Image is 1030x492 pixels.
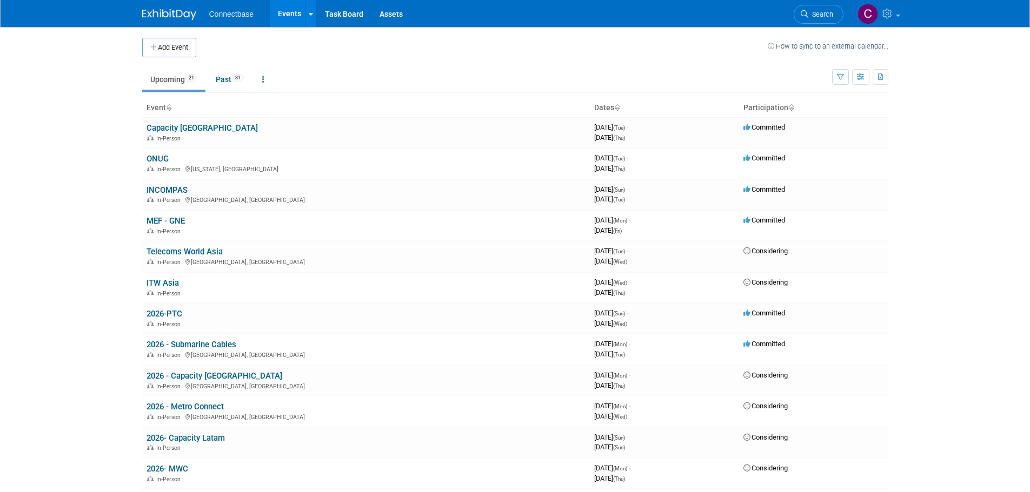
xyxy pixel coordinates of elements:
span: In-Person [156,259,184,266]
span: [DATE] [594,309,628,317]
span: In-Person [156,321,184,328]
span: (Mon) [613,218,627,224]
span: (Wed) [613,414,627,420]
span: (Tue) [613,248,625,254]
span: Committed [743,309,785,317]
span: (Thu) [613,476,625,482]
span: [DATE] [594,371,630,379]
span: (Thu) [613,135,625,141]
span: [DATE] [594,226,622,234]
th: Dates [590,99,739,117]
img: In-Person Event [147,135,154,140]
span: [DATE] [594,319,627,327]
span: (Sun) [613,311,625,316]
div: [GEOGRAPHIC_DATA], [GEOGRAPHIC_DATA] [147,412,586,421]
a: Search [794,5,843,24]
span: Considering [743,402,788,410]
span: In-Person [156,135,184,142]
span: [DATE] [594,154,628,162]
a: ONUG [147,154,169,164]
span: - [627,185,628,193]
th: Event [142,99,590,117]
span: [DATE] [594,412,627,420]
span: - [627,123,628,131]
span: Committed [743,216,785,224]
img: In-Person Event [147,197,154,202]
img: In-Person Event [147,166,154,171]
span: In-Person [156,166,184,173]
span: (Fri) [613,228,622,234]
span: [DATE] [594,185,628,193]
span: [DATE] [594,474,625,482]
span: (Sun) [613,444,625,450]
span: In-Person [156,290,184,297]
span: [DATE] [594,350,625,358]
th: Participation [739,99,888,117]
span: In-Person [156,352,184,359]
span: (Wed) [613,259,627,265]
div: [GEOGRAPHIC_DATA], [GEOGRAPHIC_DATA] [147,381,586,390]
img: Carmine Caporelli [858,4,878,24]
span: [DATE] [594,381,625,389]
span: Committed [743,340,785,348]
img: In-Person Event [147,259,154,264]
img: In-Person Event [147,228,154,233]
a: Past31 [208,69,252,90]
span: In-Person [156,414,184,421]
span: [DATE] [594,216,630,224]
span: [DATE] [594,164,625,172]
button: Add Event [142,38,196,57]
span: Considering [743,371,788,379]
img: In-Person Event [147,444,154,450]
img: In-Person Event [147,321,154,326]
a: INCOMPAS [147,185,188,195]
span: - [629,464,630,472]
span: (Sun) [613,435,625,441]
span: [DATE] [594,340,630,348]
span: [DATE] [594,278,630,286]
span: [DATE] [594,464,630,472]
span: Search [808,10,833,18]
span: Committed [743,123,785,131]
span: - [627,309,628,317]
span: In-Person [156,228,184,235]
img: ExhibitDay [142,9,196,20]
a: Sort by Event Name [166,103,171,112]
span: - [629,371,630,379]
span: Connectbase [209,10,254,18]
span: [DATE] [594,247,628,255]
span: (Mon) [613,403,627,409]
span: - [629,216,630,224]
a: 2026- MWC [147,464,188,474]
span: (Thu) [613,166,625,172]
span: - [629,278,630,286]
span: In-Person [156,197,184,204]
a: 2026 - Metro Connect [147,402,224,412]
span: (Thu) [613,290,625,296]
img: In-Person Event [147,383,154,388]
span: - [627,154,628,162]
span: (Wed) [613,280,627,286]
span: (Tue) [613,156,625,161]
span: [DATE] [594,443,625,451]
span: (Thu) [613,383,625,389]
span: In-Person [156,444,184,451]
div: [GEOGRAPHIC_DATA], [GEOGRAPHIC_DATA] [147,257,586,266]
a: Sort by Participation Type [788,103,794,112]
span: 21 [185,74,197,82]
img: In-Person Event [147,414,154,419]
div: [US_STATE], [GEOGRAPHIC_DATA] [147,164,586,173]
span: (Tue) [613,125,625,131]
span: [DATE] [594,195,625,203]
span: Considering [743,247,788,255]
a: Telecoms World Asia [147,247,223,257]
a: 2026 - Capacity [GEOGRAPHIC_DATA] [147,371,282,381]
span: - [627,247,628,255]
span: (Mon) [613,341,627,347]
div: [GEOGRAPHIC_DATA], [GEOGRAPHIC_DATA] [147,195,586,204]
span: - [629,340,630,348]
div: [GEOGRAPHIC_DATA], [GEOGRAPHIC_DATA] [147,350,586,359]
span: Considering [743,464,788,472]
img: In-Person Event [147,352,154,357]
span: (Mon) [613,373,627,379]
